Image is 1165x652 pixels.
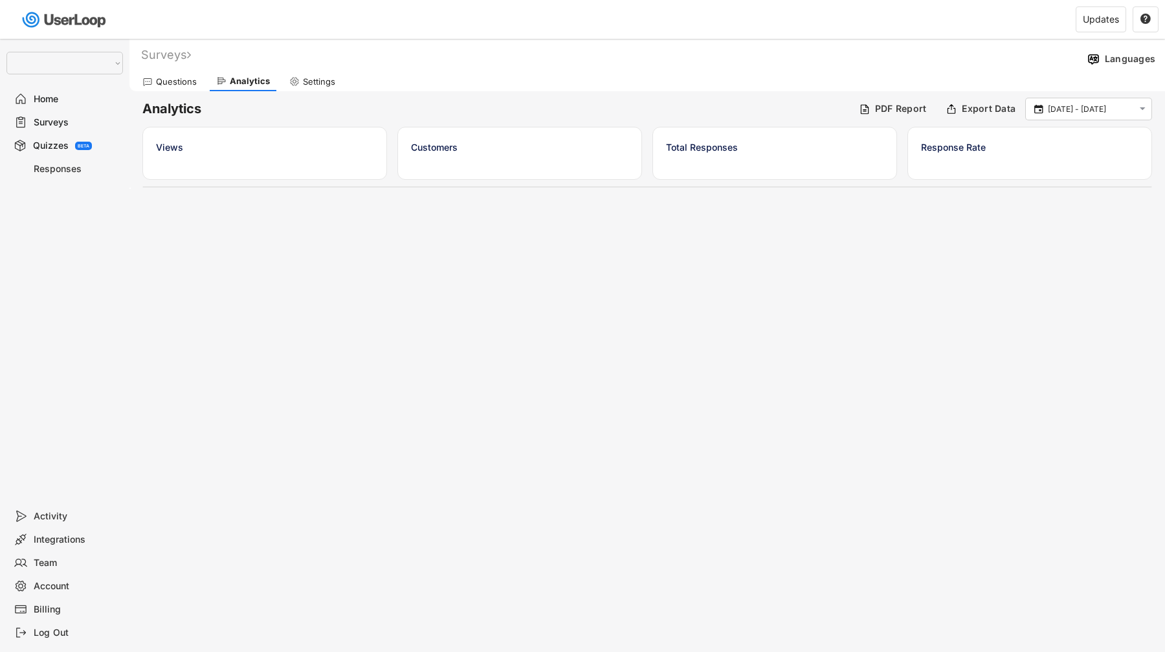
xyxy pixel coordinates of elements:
[156,140,373,154] div: Views
[1032,103,1045,115] button: 
[33,140,69,152] div: Quizzes
[411,140,628,154] div: Customers
[1105,53,1155,65] div: Languages
[303,76,335,87] div: Settings
[666,140,883,154] div: Total Responses
[921,140,1138,154] div: Response Rate
[1087,52,1100,66] img: Language%20Icon.svg
[1140,13,1151,25] text: 
[19,6,111,33] img: userloop-logo-01.svg
[34,627,119,639] div: Log Out
[78,144,89,148] div: BETA
[1083,15,1119,24] div: Updates
[156,76,197,87] div: Questions
[1140,14,1151,25] button: 
[34,163,119,175] div: Responses
[34,557,119,569] div: Team
[34,93,119,105] div: Home
[1137,103,1148,114] button: 
[34,580,119,592] div: Account
[962,103,1015,114] div: Export Data
[230,76,270,87] div: Analytics
[34,116,119,129] div: Surveys
[34,510,119,523] div: Activity
[142,100,849,118] h6: Analytics
[1048,103,1133,116] input: Select Date Range
[34,534,119,546] div: Integrations
[1034,103,1043,114] text: 
[34,603,119,616] div: Billing
[875,103,927,114] div: PDF Report
[1140,103,1146,114] text: 
[141,47,191,62] div: Surveys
